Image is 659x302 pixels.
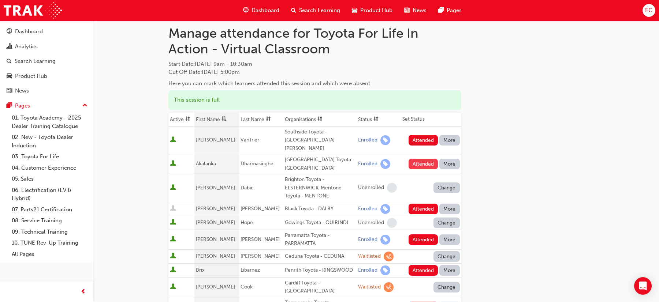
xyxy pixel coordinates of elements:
span: EC [645,6,652,15]
button: More [439,265,460,276]
button: EC [643,4,655,17]
span: search-icon [291,6,296,15]
span: Search Learning [299,6,340,15]
span: Product Hub [360,6,392,15]
span: sorting-icon [317,116,323,122]
a: Trak [4,2,62,19]
div: Cardiff Toyota - [GEOGRAPHIC_DATA] [285,279,355,295]
span: news-icon [7,88,12,94]
a: All Pages [9,249,90,260]
div: Unenrolled [358,184,384,191]
div: This session is full [168,90,461,110]
a: 06. Electrification (EV & Hybrid) [9,185,90,204]
button: Attended [409,204,438,214]
div: Southside Toyota - [GEOGRAPHIC_DATA][PERSON_NAME] [285,128,355,153]
div: Parramatta Toyota - PARRAMATTA [285,231,355,248]
div: Ceduna Toyota - CEDUNA [285,252,355,261]
span: learningRecordVerb_ENROLL-icon [380,204,390,214]
span: [PERSON_NAME] [196,284,235,290]
div: Waitlisted [358,284,381,291]
th: Set Status [401,113,461,127]
span: learningRecordVerb_ENROLL-icon [380,235,390,245]
div: Gowings Toyota - QUIRINDI [285,219,355,227]
a: news-iconNews [398,3,432,18]
div: Enrolled [358,267,377,274]
a: Search Learning [3,54,90,68]
div: News [15,87,29,95]
span: User is active [170,184,176,192]
span: [PERSON_NAME] [196,205,235,212]
button: Change [433,218,460,228]
button: Change [433,182,460,193]
span: [PERSON_NAME] [241,205,280,212]
div: Product Hub [15,72,47,80]
a: 10. TUNE Rev-Up Training [9,237,90,249]
span: guage-icon [243,6,249,15]
h1: Manage attendance for Toyota For Life In Action - Virtual Classroom [168,25,461,57]
span: Pages [447,6,462,15]
span: [PERSON_NAME] [196,236,235,242]
span: learningRecordVerb_ENROLL-icon [380,159,390,169]
a: 04. Customer Experience [9,162,90,174]
a: 05. Sales [9,173,90,185]
span: search-icon [7,58,12,65]
button: Attended [409,135,438,146]
button: Attended [409,159,438,169]
a: News [3,84,90,98]
span: Libarnez [241,267,260,273]
div: Brighton Toyota - ELSTERNWICK, Mentone Toyota - MENTONE [285,175,355,200]
span: [PERSON_NAME] [196,137,235,143]
span: learningRecordVerb_NONE-icon [387,183,397,193]
span: User is active [170,219,176,226]
th: Toggle SortBy [168,113,195,127]
button: Pages [3,99,90,113]
span: Hope [241,219,253,226]
span: Start Date : [168,60,461,68]
a: 02. New - Toyota Dealer Induction [9,132,90,151]
span: Brix [196,267,205,273]
span: sorting-icon [266,116,271,122]
button: More [439,204,460,214]
a: 01. Toyota Academy - 2025 Dealer Training Catalogue [9,112,90,132]
span: chart-icon [7,44,12,50]
span: pages-icon [438,6,444,15]
span: guage-icon [7,29,12,35]
span: learningRecordVerb_ENROLL-icon [380,265,390,275]
span: Cut Off Date : [DATE] 5:00pm [168,69,240,75]
button: Attended [409,234,438,245]
span: [PERSON_NAME] [241,236,280,242]
span: learningRecordVerb_NONE-icon [387,218,397,228]
span: asc-icon [221,116,227,122]
span: Akalanka [196,161,216,167]
span: User is active [170,253,176,260]
span: [DATE] 9am - 10:30am [195,61,252,67]
a: 07. Parts21 Certification [9,204,90,215]
span: User is inactive [170,205,176,212]
span: [PERSON_NAME] [196,219,235,226]
span: car-icon [7,73,12,80]
span: [PERSON_NAME] [241,253,280,259]
span: News [413,6,427,15]
span: User is active [170,283,176,291]
div: Enrolled [358,236,377,243]
span: Dharmasinghe [241,161,273,167]
span: pages-icon [7,103,12,109]
button: Change [433,251,460,262]
button: More [439,234,460,245]
span: VanTrier [241,137,259,143]
button: More [439,159,460,169]
div: Black Toyota - DALBY [285,205,355,213]
div: Here you can mark which learners attended this session and which were absent. [168,79,461,88]
span: [PERSON_NAME] [196,253,235,259]
span: prev-icon [81,287,86,297]
div: Penrith Toyota - KINGSWOOD [285,266,355,275]
a: search-iconSearch Learning [285,3,346,18]
a: guage-iconDashboard [237,3,285,18]
div: Search Learning [15,57,56,65]
span: User is active [170,160,176,167]
div: Enrolled [358,205,377,212]
span: sorting-icon [185,116,190,122]
span: User is active [170,267,176,274]
span: sorting-icon [373,116,379,122]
